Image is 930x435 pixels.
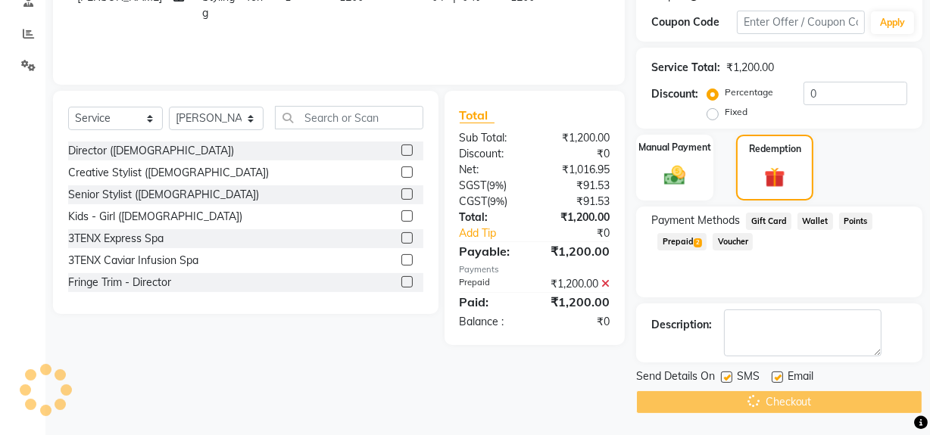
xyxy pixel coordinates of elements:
div: Prepaid [448,276,535,292]
span: Gift Card [746,213,791,230]
div: ₹1,200.00 [535,210,621,225]
div: ₹1,200.00 [726,60,774,76]
img: _gift.svg [758,165,791,190]
div: Payments [460,263,610,276]
label: Fixed [725,105,747,119]
div: Service Total: [651,60,720,76]
div: Fringe Trim - Director [68,275,171,291]
div: Kids - Girl ([DEMOGRAPHIC_DATA]) [68,209,242,225]
div: Director ([DEMOGRAPHIC_DATA]) [68,143,234,159]
div: Net: [448,162,535,178]
button: Apply [871,11,914,34]
div: Total: [448,210,535,225]
a: Add Tip [448,225,549,241]
div: ₹1,200.00 [535,276,621,292]
div: 3TENX Express Spa [68,231,164,247]
div: ( ) [448,178,535,194]
div: ₹0 [549,225,621,241]
span: Points [839,213,872,230]
label: Percentage [725,85,773,99]
img: _cash.svg [657,163,692,188]
div: ₹1,200.00 [535,242,621,260]
div: Description: [651,317,712,333]
span: Email [788,368,813,387]
span: 9% [491,195,505,207]
span: SMS [737,368,760,387]
span: 9% [490,179,504,191]
label: Redemption [749,142,801,156]
input: Search or Scan [275,106,423,129]
div: Senior Stylist ([DEMOGRAPHIC_DATA]) [68,187,259,203]
div: ( ) [448,194,535,210]
div: Creative Stylist ([DEMOGRAPHIC_DATA]) [68,165,269,181]
div: Balance : [448,314,535,330]
div: Coupon Code [651,14,737,30]
span: Total [460,107,495,123]
div: ₹91.53 [535,194,621,210]
div: Discount: [651,86,698,102]
div: Sub Total: [448,130,535,146]
span: SGST [460,179,487,192]
div: ₹0 [535,146,621,162]
div: ₹1,200.00 [535,293,621,311]
div: ₹1,016.95 [535,162,621,178]
span: CGST [460,194,488,208]
span: Payment Methods [651,213,740,228]
div: Discount: [448,146,535,162]
label: Manual Payment [638,141,711,154]
span: Send Details On [636,368,715,387]
div: ₹0 [535,314,621,330]
span: Wallet [797,213,833,230]
div: ₹1,200.00 [535,130,621,146]
div: Paid: [448,293,535,311]
span: Prepaid [657,233,707,250]
div: ₹91.53 [535,178,621,194]
input: Enter Offer / Coupon Code [737,11,865,34]
span: 2 [694,238,702,247]
div: Payable: [448,242,535,260]
span: Voucher [713,233,753,250]
div: 3TENX Caviar Infusion Spa [68,253,198,269]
